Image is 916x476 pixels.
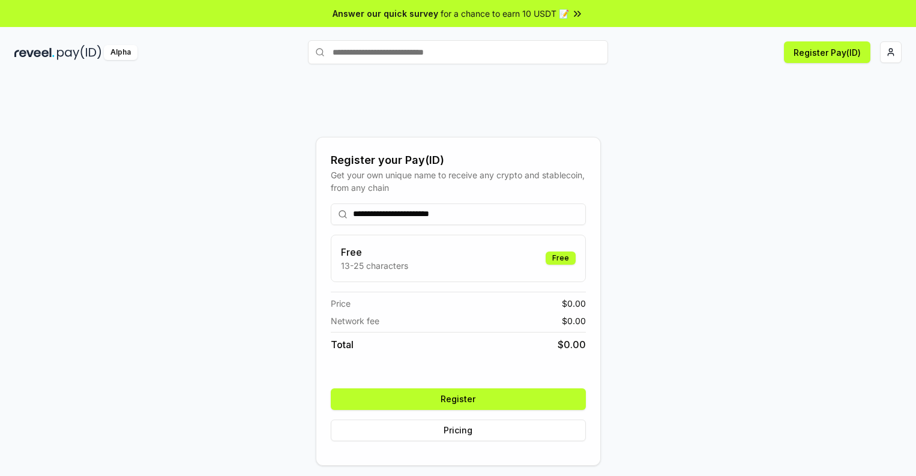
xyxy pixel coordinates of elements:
[562,315,586,327] span: $ 0.00
[562,297,586,310] span: $ 0.00
[331,297,351,310] span: Price
[331,420,586,441] button: Pricing
[441,7,569,20] span: for a chance to earn 10 USDT 📝
[331,388,586,410] button: Register
[331,315,379,327] span: Network fee
[558,337,586,352] span: $ 0.00
[331,152,586,169] div: Register your Pay(ID)
[104,45,137,60] div: Alpha
[331,337,354,352] span: Total
[784,41,870,63] button: Register Pay(ID)
[57,45,101,60] img: pay_id
[333,7,438,20] span: Answer our quick survey
[546,252,576,265] div: Free
[341,259,408,272] p: 13-25 characters
[14,45,55,60] img: reveel_dark
[341,245,408,259] h3: Free
[331,169,586,194] div: Get your own unique name to receive any crypto and stablecoin, from any chain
